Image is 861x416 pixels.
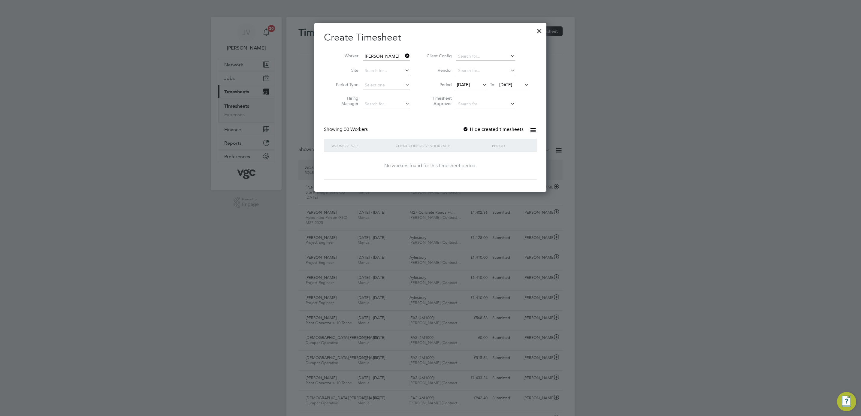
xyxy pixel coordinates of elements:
input: Search for... [363,52,410,61]
span: To [488,81,496,89]
h2: Create Timesheet [324,31,537,44]
label: Hide created timesheets [463,126,524,132]
span: [DATE] [457,82,470,87]
div: Worker / Role [330,139,394,152]
label: Hiring Manager [331,95,358,106]
label: Client Config [425,53,452,59]
label: Timesheet Approver [425,95,452,106]
input: Search for... [456,52,515,61]
input: Search for... [363,67,410,75]
div: Period [491,139,531,152]
label: Worker [331,53,358,59]
div: No workers found for this timesheet period. [330,163,531,169]
div: Client Config / Vendor / Site [394,139,491,152]
div: Showing [324,126,369,133]
input: Select one [363,81,410,89]
label: Site [331,68,358,73]
label: Vendor [425,68,452,73]
input: Search for... [363,100,410,108]
button: Engage Resource Center [837,392,856,411]
span: 00 Workers [344,126,368,132]
span: [DATE] [499,82,512,87]
input: Search for... [456,67,515,75]
label: Period [425,82,452,87]
input: Search for... [456,100,515,108]
label: Period Type [331,82,358,87]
